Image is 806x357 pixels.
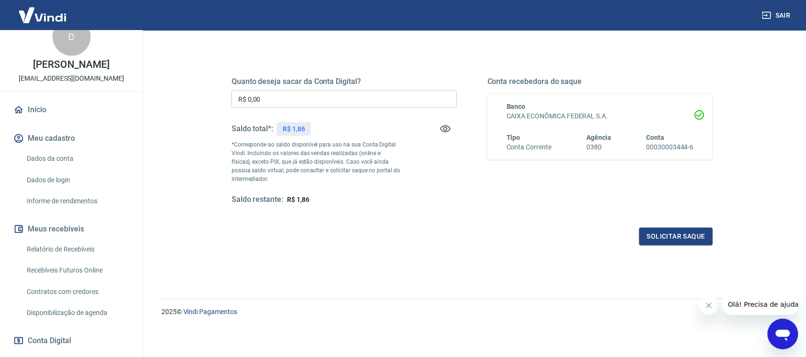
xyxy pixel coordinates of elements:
[23,149,131,168] a: Dados da conta
[647,134,665,141] span: Conta
[587,134,612,141] span: Agência
[587,142,612,152] h6: 0380
[11,99,131,120] a: Início
[6,7,80,14] span: Olá! Precisa de ajuda?
[507,134,520,141] span: Tipo
[507,111,694,121] h6: CAIXA ECONÔMICA FEDERAL S.A.
[232,124,273,134] h5: Saldo total*:
[23,282,131,302] a: Contratos com credores
[768,319,798,349] iframe: Botão para abrir a janela de mensagens
[287,196,309,203] span: R$ 1,86
[232,140,401,183] p: *Corresponde ao saldo disponível para uso na sua Conta Digital Vindi. Incluindo os valores das ve...
[23,170,131,190] a: Dados de login
[639,228,713,245] button: Solicitar saque
[183,308,237,315] a: Vindi Pagamentos
[23,191,131,211] a: Informe de rendimentos
[722,294,798,315] iframe: Mensagem da empresa
[33,60,109,70] p: [PERSON_NAME]
[53,18,91,56] div: D
[11,128,131,149] button: Meu cadastro
[161,307,783,317] p: 2025 ©
[232,195,283,205] h5: Saldo restante:
[700,296,719,315] iframe: Fechar mensagem
[19,73,124,84] p: [EMAIL_ADDRESS][DOMAIN_NAME]
[760,7,795,24] button: Sair
[507,142,551,152] h6: Conta Corrente
[11,0,74,30] img: Vindi
[11,330,131,351] button: Conta Digital
[11,219,131,240] button: Meus recebíveis
[488,77,713,86] h5: Conta recebedora do saque
[232,77,457,86] h5: Quanto deseja sacar da Conta Digital?
[23,303,131,323] a: Disponibilização de agenda
[23,240,131,259] a: Relatório de Recebíveis
[23,261,131,280] a: Recebíveis Futuros Online
[647,142,694,152] h6: 00030003444-6
[507,103,526,110] span: Banco
[283,124,305,134] p: R$ 1,86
